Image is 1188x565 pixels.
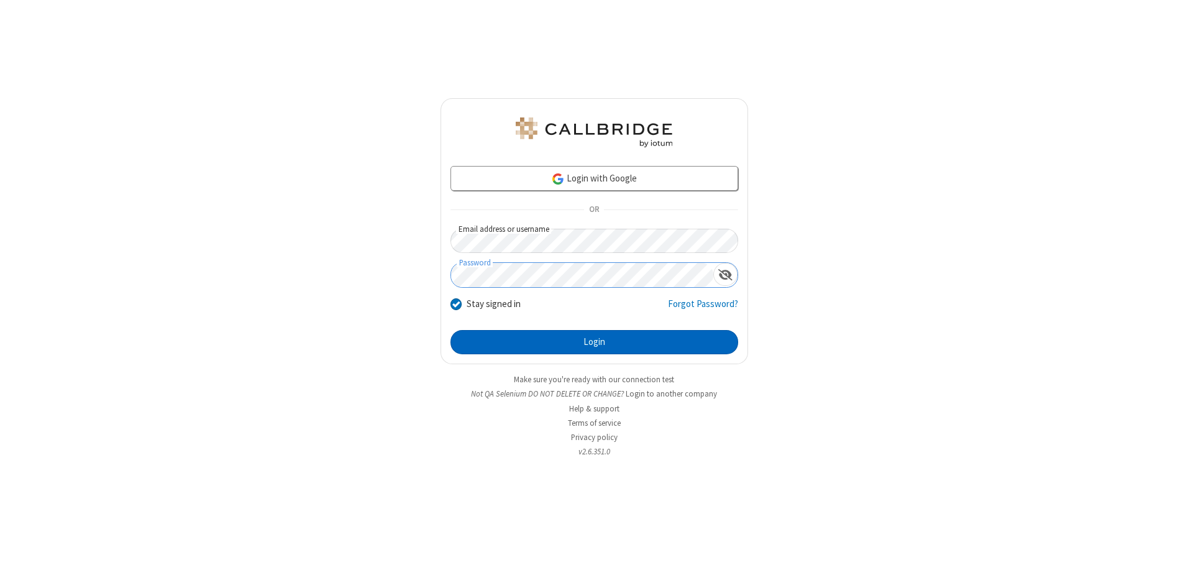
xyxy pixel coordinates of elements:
a: Terms of service [568,418,621,428]
input: Email address or username [450,229,738,253]
img: QA Selenium DO NOT DELETE OR CHANGE [513,117,675,147]
a: Login with Google [450,166,738,191]
a: Make sure you're ready with our connection test [514,374,674,385]
div: Show password [713,263,738,286]
span: OR [584,201,604,219]
input: Password [451,263,713,287]
img: google-icon.png [551,172,565,186]
li: Not QA Selenium DO NOT DELETE OR CHANGE? [441,388,748,400]
label: Stay signed in [467,297,521,311]
button: Login to another company [626,388,717,400]
button: Login [450,330,738,355]
li: v2.6.351.0 [441,446,748,457]
a: Forgot Password? [668,297,738,321]
a: Privacy policy [571,432,618,443]
a: Help & support [569,403,619,414]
